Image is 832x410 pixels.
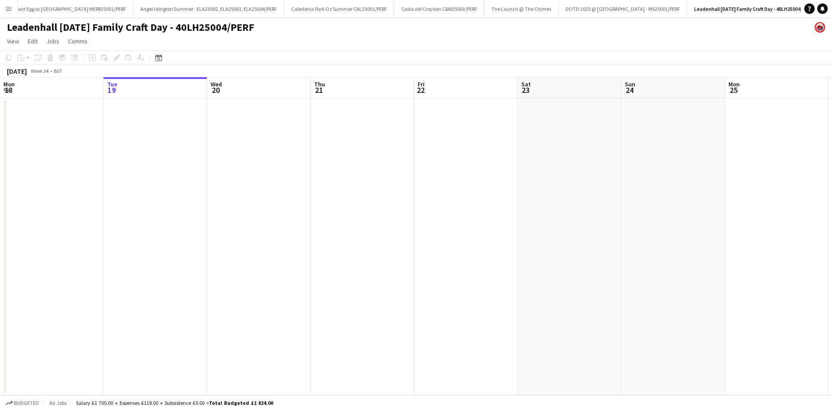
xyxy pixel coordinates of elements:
div: BST [54,68,62,74]
span: Sun [625,80,635,88]
span: 19 [106,85,117,95]
div: Salary £1 705.00 + Expenses £119.00 + Subsistence £0.00 = [76,400,273,406]
span: Fri [418,80,425,88]
span: Budgeted [14,400,39,406]
span: 21 [313,85,325,95]
span: 18 [2,85,15,95]
span: Edit [28,37,38,45]
span: Jobs [46,37,59,45]
span: 20 [209,85,222,95]
span: Thu [314,80,325,88]
span: Mon [728,80,740,88]
span: 22 [416,85,425,95]
button: Budgeted [4,398,40,408]
span: Tue [107,80,117,88]
span: Comms [68,37,88,45]
a: View [3,36,23,47]
span: Total Budgeted £1 824.00 [209,400,273,406]
span: 25 [727,85,740,95]
button: The Launch @ The Chimes [484,0,559,17]
span: 23 [520,85,531,95]
span: Wed [211,80,222,88]
span: Sat [521,80,531,88]
button: Costa del Croydon C&W25003/PERF [394,0,484,17]
button: Caledonia Park Oz Summer CAL25001/PERF [284,0,394,17]
button: Leadenhall [DATE] Family Craft Day - 40LH25004/PERF [687,0,821,17]
a: Edit [24,36,41,47]
h1: Leadenhall [DATE] Family Craft Day - 40LH25004/PERF [7,21,254,34]
span: 24 [624,85,635,95]
span: Week 34 [29,68,50,74]
app-user-avatar: Bakehouse Costume [815,22,825,33]
a: Comms [65,36,91,47]
button: DOTD 2025 @ [GEOGRAPHIC_DATA] - MS25001/PERF [559,0,687,17]
button: Giant Egg at [GEOGRAPHIC_DATA] MERR25001/PERF [6,0,133,17]
button: Angel Islington Summer - ELA25002, ELA25003, ELA25004/PERF [133,0,284,17]
span: All jobs [48,400,68,406]
a: Jobs [43,36,63,47]
span: View [7,37,19,45]
div: [DATE] [7,67,27,75]
span: Mon [3,80,15,88]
